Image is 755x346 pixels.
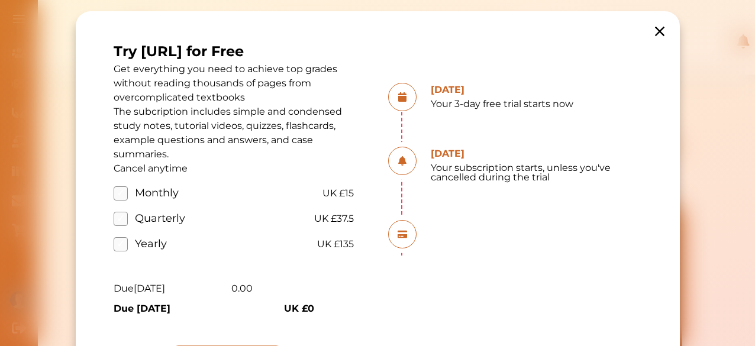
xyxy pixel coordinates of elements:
span: UK £37.5 [314,212,354,226]
label: Quarterly [114,211,185,227]
p: Due [DATE] [114,282,165,296]
p: 0.00 [231,282,253,296]
p: Your subscription starts, unless you've cancelled during the trial [431,237,641,256]
p: Get everything you need to achieve top grades without reading thousands of pages from overcomplic... [114,62,354,161]
span: UK £135 [317,237,354,251]
span: UK £15 [322,186,354,201]
b: Due [DATE] [114,303,170,314]
label: Monthly [114,185,179,201]
label: Yearly [114,236,167,252]
p: Your subscription starts, unless you've cancelled during the trial [431,164,641,183]
h3: [DATE] [431,83,641,98]
p: Cancel anytime [114,161,354,176]
b: UK £0 [284,303,314,314]
h3: [DATE] [431,221,641,235]
p: Your 3-day free trial starts now [431,100,641,109]
h1: Try [URL] for Free [114,41,354,62]
h3: [DATE] [431,147,641,161]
